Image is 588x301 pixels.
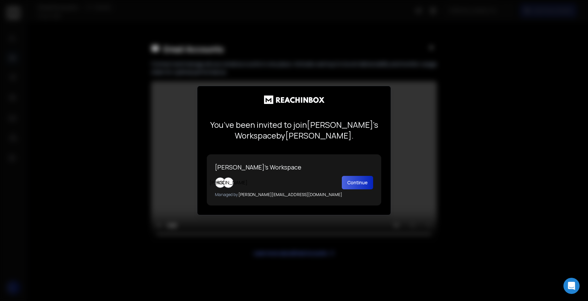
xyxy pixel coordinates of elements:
div: [PERSON_NAME] [223,177,234,188]
button: Continue [342,176,373,189]
div: Open Intercom Messenger [563,278,580,294]
div: HGS [215,177,226,188]
span: Managed by [215,192,238,197]
p: You’ve been invited to join [PERSON_NAME]'s Workspace by [PERSON_NAME] . [207,119,381,141]
p: [PERSON_NAME][EMAIL_ADDRESS][DOMAIN_NAME] [215,192,373,197]
p: [PERSON_NAME]'s Workspace [215,162,373,172]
